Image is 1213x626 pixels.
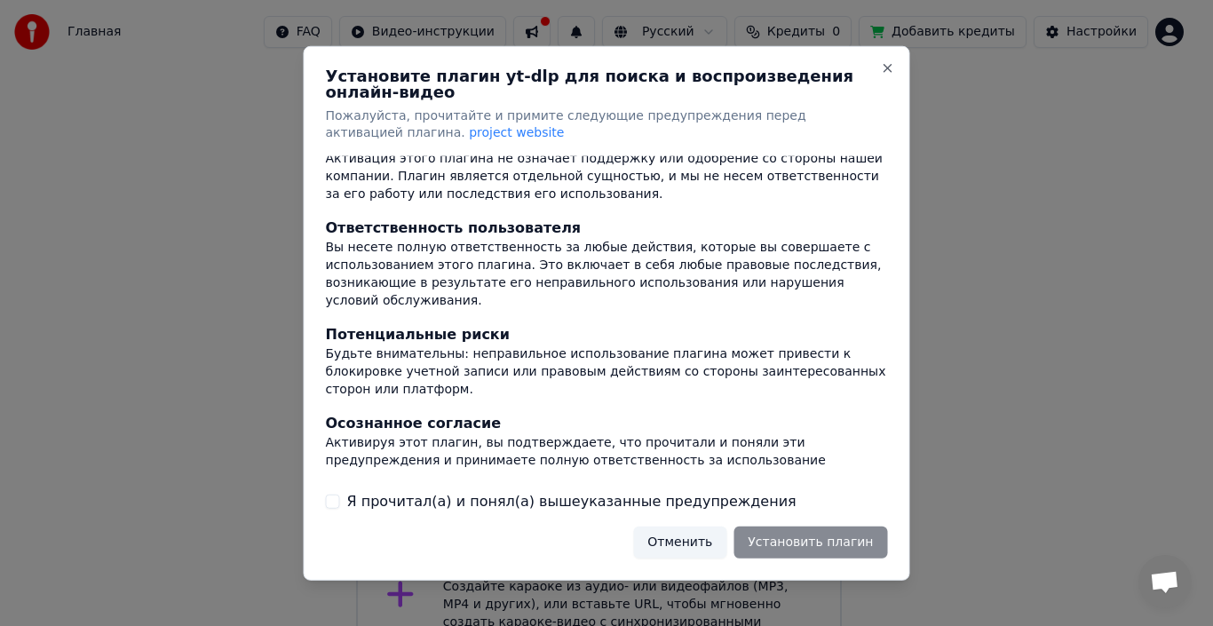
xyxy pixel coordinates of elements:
p: Пожалуйста, прочитайте и примите следующие предупреждения перед активацией плагина. [326,107,888,142]
h2: Установите плагин yt-dlp для поиска и воспроизведения онлайн-видео [326,67,888,99]
div: Активация этого плагина не означает поддержку или одобрение со стороны нашей компании. Плагин явл... [326,150,888,203]
div: Потенциальные риски [326,324,888,345]
span: project website [469,125,564,139]
button: Отменить [633,527,726,559]
div: Осознанное согласие [326,413,888,434]
label: Я прочитал(а) и понял(а) вышеуказанные предупреждения [347,491,797,512]
div: Ответственность пользователя [326,218,888,239]
div: Будьте внимательны: неправильное использование плагина может привести к блокировке учетной записи... [326,345,888,399]
div: Вы несете полную ответственность за любые действия, которые вы совершаете с использованием этого ... [326,239,888,310]
div: Активируя этот плагин, вы подтверждаете, что прочитали и поняли эти предупреждения и принимаете п... [326,434,888,487]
